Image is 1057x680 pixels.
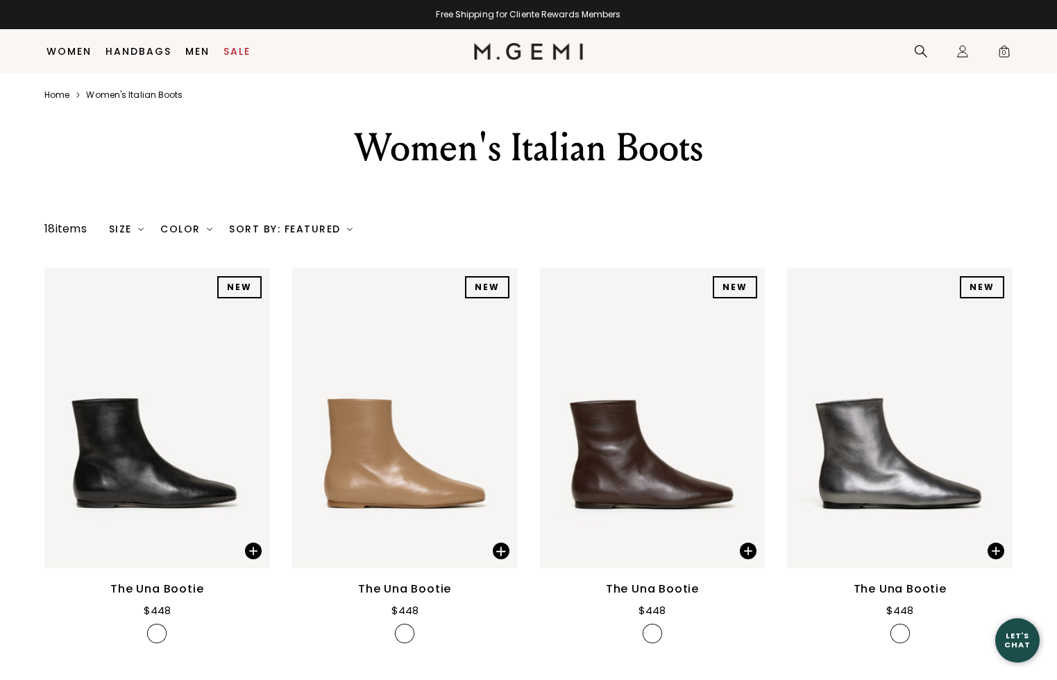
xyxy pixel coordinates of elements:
img: chevron-down.svg [347,226,353,232]
div: NEW [713,276,757,298]
span: 0 [997,47,1011,61]
a: Women [46,46,92,57]
div: Women's Italian Boots [288,123,770,173]
div: $448 [144,602,171,619]
a: Handbags [105,46,171,57]
img: v_7402721116219_SWATCH_50x.jpg [645,626,660,641]
div: NEW [465,276,509,298]
div: The Una Bootie [854,581,947,597]
div: $448 [886,602,913,619]
img: The Una Bootie [44,268,270,568]
a: The Una Bootie$448 [44,268,270,648]
div: Size [109,223,144,235]
a: The Una Bootie$448 [292,268,518,648]
img: The Una Bootie [540,268,766,568]
img: The Una Bootie [787,268,1013,568]
div: Sort By: Featured [229,223,353,235]
a: The Una Bootie$448 [787,268,1013,648]
a: Women's italian boots [86,90,183,101]
div: The Una Bootie [358,581,451,597]
img: chevron-down.svg [207,226,212,232]
img: chevron-down.svg [138,226,144,232]
div: $448 [639,602,666,619]
div: The Una Bootie [110,581,203,597]
img: v_7402721148987_SWATCH_50x.jpg [397,626,412,641]
img: The Una Bootie [292,268,518,568]
a: Sale [223,46,251,57]
div: NEW [960,276,1004,298]
div: The Una Bootie [606,581,699,597]
img: M.Gemi [474,43,583,60]
div: NEW [217,276,262,298]
img: v_7402721181755_SWATCH_50x.jpg [893,626,908,641]
img: v_7402721083451_SWATCH_50x.jpg [149,626,164,641]
div: 18 items [44,221,87,237]
div: Let's Chat [995,631,1040,649]
div: Color [160,223,212,235]
a: Home [44,90,69,101]
a: The Una Bootie$448 [540,268,766,648]
div: $448 [391,602,418,619]
a: Men [185,46,210,57]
